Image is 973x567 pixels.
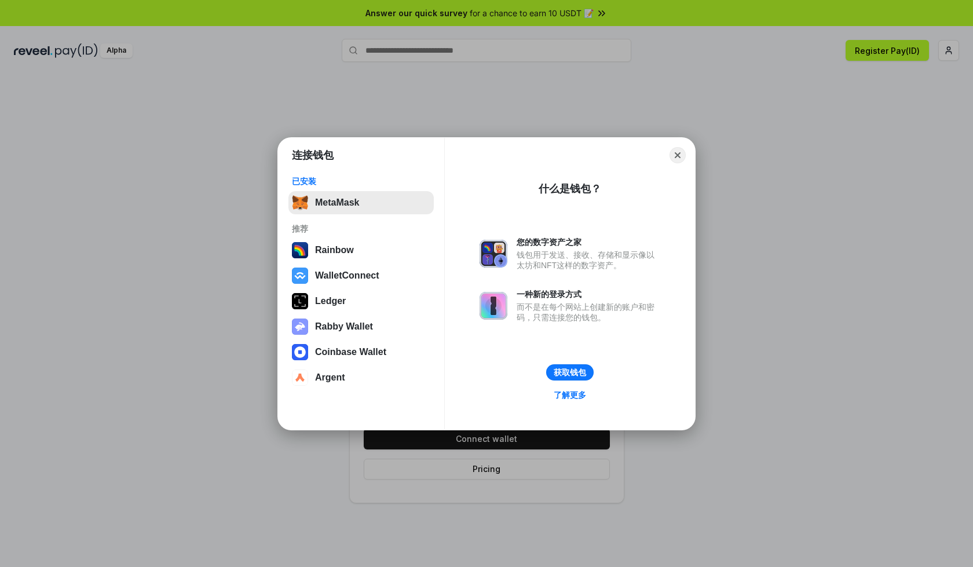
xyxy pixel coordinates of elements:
[554,390,586,400] div: 了解更多
[539,182,601,196] div: 什么是钱包？
[288,239,434,262] button: Rainbow
[315,347,386,357] div: Coinbase Wallet
[292,344,308,360] img: svg+xml,%3Csvg%20width%3D%2228%22%20height%3D%2228%22%20viewBox%3D%220%200%2028%2028%22%20fill%3D...
[546,364,594,381] button: 获取钱包
[315,372,345,383] div: Argent
[288,341,434,364] button: Coinbase Wallet
[315,321,373,332] div: Rabby Wallet
[288,366,434,389] button: Argent
[315,197,359,208] div: MetaMask
[292,293,308,309] img: svg+xml,%3Csvg%20xmlns%3D%22http%3A%2F%2Fwww.w3.org%2F2000%2Fsvg%22%20width%3D%2228%22%20height%3...
[517,237,660,247] div: 您的数字资产之家
[292,176,430,186] div: 已安装
[292,319,308,335] img: svg+xml,%3Csvg%20xmlns%3D%22http%3A%2F%2Fwww.w3.org%2F2000%2Fsvg%22%20fill%3D%22none%22%20viewBox...
[292,148,334,162] h1: 连接钱包
[288,315,434,338] button: Rabby Wallet
[670,147,686,163] button: Close
[517,250,660,270] div: 钱包用于发送、接收、存储和显示像以太坊和NFT这样的数字资产。
[292,224,430,234] div: 推荐
[315,245,354,255] div: Rainbow
[480,292,507,320] img: svg+xml,%3Csvg%20xmlns%3D%22http%3A%2F%2Fwww.w3.org%2F2000%2Fsvg%22%20fill%3D%22none%22%20viewBox...
[315,296,346,306] div: Ledger
[517,302,660,323] div: 而不是在每个网站上创建新的账户和密码，只需连接您的钱包。
[288,290,434,313] button: Ledger
[292,242,308,258] img: svg+xml,%3Csvg%20width%3D%22120%22%20height%3D%22120%22%20viewBox%3D%220%200%20120%20120%22%20fil...
[480,240,507,268] img: svg+xml,%3Csvg%20xmlns%3D%22http%3A%2F%2Fwww.w3.org%2F2000%2Fsvg%22%20fill%3D%22none%22%20viewBox...
[547,387,593,403] a: 了解更多
[292,195,308,211] img: svg+xml,%3Csvg%20fill%3D%22none%22%20height%3D%2233%22%20viewBox%3D%220%200%2035%2033%22%20width%...
[315,270,379,281] div: WalletConnect
[554,367,586,378] div: 获取钱包
[288,264,434,287] button: WalletConnect
[517,289,660,299] div: 一种新的登录方式
[288,191,434,214] button: MetaMask
[292,268,308,284] img: svg+xml,%3Csvg%20width%3D%2228%22%20height%3D%2228%22%20viewBox%3D%220%200%2028%2028%22%20fill%3D...
[292,370,308,386] img: svg+xml,%3Csvg%20width%3D%2228%22%20height%3D%2228%22%20viewBox%3D%220%200%2028%2028%22%20fill%3D...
